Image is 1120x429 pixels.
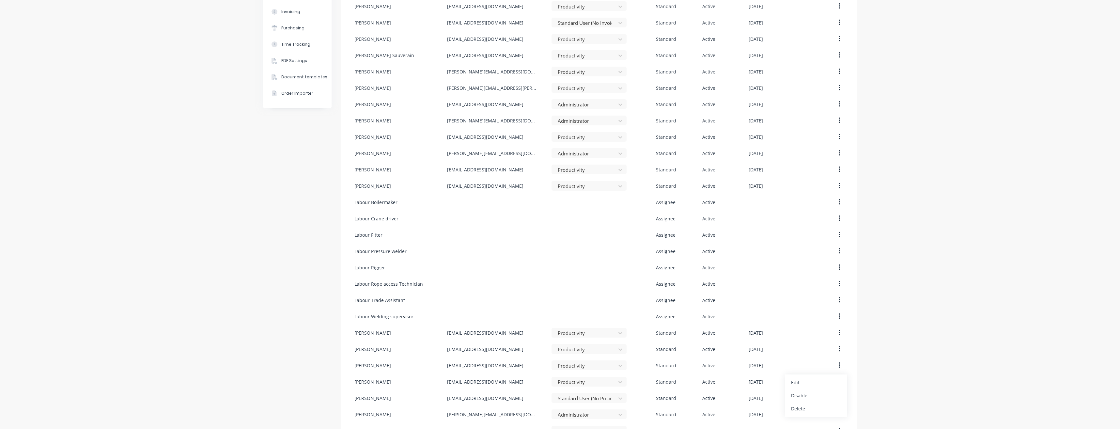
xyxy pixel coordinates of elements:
[354,150,391,157] div: [PERSON_NAME]
[656,101,676,108] div: Standard
[354,3,391,10] div: [PERSON_NAME]
[656,280,676,287] div: Assignee
[354,395,391,402] div: [PERSON_NAME]
[749,183,763,189] div: [DATE]
[702,215,715,222] div: Active
[656,264,676,271] div: Assignee
[354,329,391,336] div: [PERSON_NAME]
[702,183,715,189] div: Active
[749,150,763,157] div: [DATE]
[447,101,523,108] div: [EMAIL_ADDRESS][DOMAIN_NAME]
[447,150,538,157] div: [PERSON_NAME][EMAIL_ADDRESS][DOMAIN_NAME]
[447,117,538,124] div: [PERSON_NAME][EMAIL_ADDRESS][DOMAIN_NAME]
[656,395,676,402] div: Standard
[656,199,676,206] div: Assignee
[447,68,538,75] div: [PERSON_NAME][EMAIL_ADDRESS][DOMAIN_NAME]
[702,52,715,59] div: Active
[791,391,841,400] div: Disable
[447,134,523,140] div: [EMAIL_ADDRESS][DOMAIN_NAME]
[354,264,385,271] div: Labour Rigger
[447,411,538,418] div: [PERSON_NAME][EMAIL_ADDRESS][DOMAIN_NAME]
[749,19,763,26] div: [DATE]
[656,52,676,59] div: Standard
[354,166,391,173] div: [PERSON_NAME]
[656,3,676,10] div: Standard
[656,362,676,369] div: Standard
[791,378,841,387] div: Edit
[656,166,676,173] div: Standard
[656,85,676,91] div: Standard
[702,297,715,304] div: Active
[749,101,763,108] div: [DATE]
[749,85,763,91] div: [DATE]
[702,346,715,353] div: Active
[281,74,327,80] div: Document templates
[656,215,676,222] div: Assignee
[749,411,763,418] div: [DATE]
[354,134,391,140] div: [PERSON_NAME]
[281,25,304,31] div: Purchasing
[702,280,715,287] div: Active
[354,183,391,189] div: [PERSON_NAME]
[656,183,676,189] div: Standard
[354,231,382,238] div: Labour Fitter
[354,199,397,206] div: Labour Boilermaker
[702,19,715,26] div: Active
[656,378,676,385] div: Standard
[281,41,310,47] div: Time Tracking
[749,378,763,385] div: [DATE]
[702,248,715,255] div: Active
[354,248,407,255] div: Labour Pressure welder
[702,199,715,206] div: Active
[702,68,715,75] div: Active
[702,329,715,336] div: Active
[263,4,332,20] button: Invoicing
[702,231,715,238] div: Active
[656,248,676,255] div: Assignee
[354,346,391,353] div: [PERSON_NAME]
[447,395,523,402] div: [EMAIL_ADDRESS][DOMAIN_NAME]
[447,378,523,385] div: [EMAIL_ADDRESS][DOMAIN_NAME]
[702,117,715,124] div: Active
[702,3,715,10] div: Active
[263,69,332,85] button: Document templates
[447,329,523,336] div: [EMAIL_ADDRESS][DOMAIN_NAME]
[702,166,715,173] div: Active
[656,36,676,42] div: Standard
[447,3,523,10] div: [EMAIL_ADDRESS][DOMAIN_NAME]
[749,3,763,10] div: [DATE]
[354,313,413,320] div: Labour Welding supervisor
[702,395,715,402] div: Active
[263,36,332,53] button: Time Tracking
[354,52,414,59] div: [PERSON_NAME] Sauverain
[749,36,763,42] div: [DATE]
[656,313,676,320] div: Assignee
[354,101,391,108] div: [PERSON_NAME]
[354,36,391,42] div: [PERSON_NAME]
[447,362,523,369] div: [EMAIL_ADDRESS][DOMAIN_NAME]
[749,362,763,369] div: [DATE]
[354,215,398,222] div: Labour Crane driver
[656,117,676,124] div: Standard
[354,19,391,26] div: [PERSON_NAME]
[749,134,763,140] div: [DATE]
[702,264,715,271] div: Active
[702,36,715,42] div: Active
[702,134,715,140] div: Active
[281,9,300,15] div: Invoicing
[656,329,676,336] div: Standard
[447,346,523,353] div: [EMAIL_ADDRESS][DOMAIN_NAME]
[749,395,763,402] div: [DATE]
[354,362,391,369] div: [PERSON_NAME]
[656,411,676,418] div: Standard
[656,297,676,304] div: Assignee
[354,411,391,418] div: [PERSON_NAME]
[656,19,676,26] div: Standard
[263,20,332,36] button: Purchasing
[749,68,763,75] div: [DATE]
[702,378,715,385] div: Active
[263,85,332,102] button: Order Importer
[791,404,841,413] div: Delete
[656,231,676,238] div: Assignee
[749,52,763,59] div: [DATE]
